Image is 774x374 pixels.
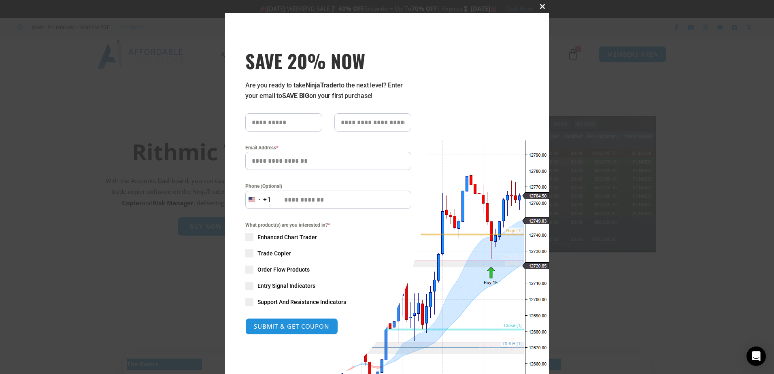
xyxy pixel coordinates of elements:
p: Are you ready to take to the next level? Enter your email to on your first purchase! [245,80,411,101]
div: +1 [263,195,271,205]
span: Trade Copier [257,249,291,257]
button: Selected country [245,191,271,209]
label: Trade Copier [245,249,411,257]
div: Open Intercom Messenger [746,346,766,366]
label: Enhanced Chart Trader [245,233,411,241]
span: Enhanced Chart Trader [257,233,317,241]
span: Support And Resistance Indicators [257,298,346,306]
label: Entry Signal Indicators [245,282,411,290]
label: Order Flow Products [245,266,411,274]
span: Entry Signal Indicators [257,282,315,290]
strong: NinjaTrader [306,81,339,89]
strong: SAVE BIG [282,92,309,100]
label: Phone (Optional) [245,182,411,190]
button: SUBMIT & GET COUPON [245,318,338,335]
span: Order Flow Products [257,266,310,274]
span: SAVE 20% NOW [245,49,411,72]
span: What product(s) are you interested in? [245,221,411,229]
label: Email Address [245,144,411,152]
label: Support And Resistance Indicators [245,298,411,306]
